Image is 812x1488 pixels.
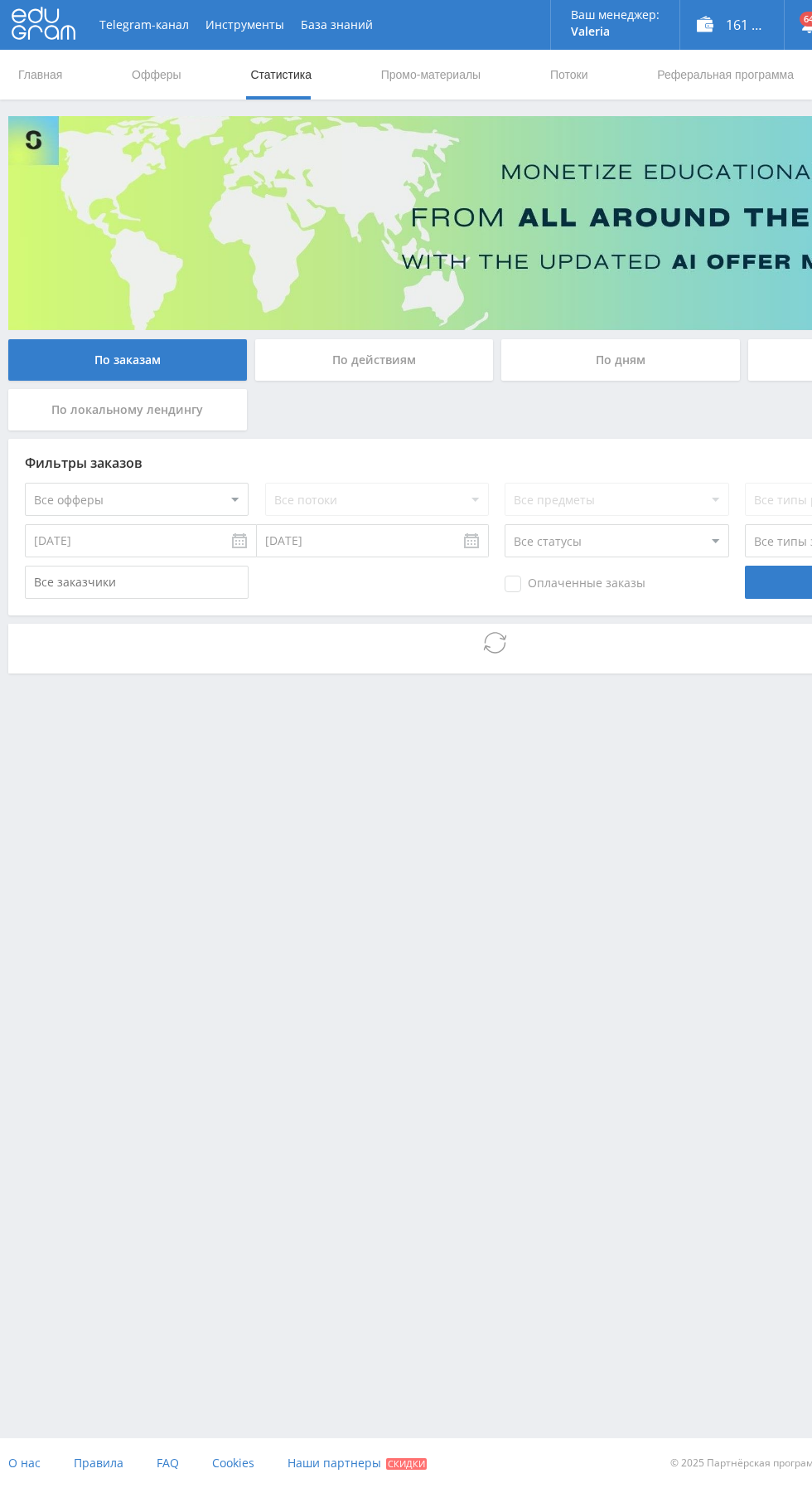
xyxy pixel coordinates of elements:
input: Все заказчики [25,566,249,599]
a: О нас [8,1438,41,1488]
a: Cookies [212,1438,254,1488]
a: Наши партнеры Скидки [288,1438,427,1488]
a: FAQ [157,1438,179,1488]
span: FAQ [157,1455,179,1471]
a: Реферальная программа [655,50,795,100]
div: По локальному лендингу [8,389,247,430]
p: Ваш менеджер: [571,8,660,22]
div: По действиям [255,339,494,381]
p: Valeria [571,25,660,38]
div: По заказам [8,339,247,381]
span: Оплаченные заказы [505,576,645,592]
a: Статистика [249,50,313,100]
div: По дням [501,339,740,381]
span: Cookies [212,1455,254,1471]
a: Офферы [130,50,183,100]
span: Скидки [386,1458,427,1470]
span: Правила [74,1455,123,1471]
a: Промо-материалы [379,50,482,100]
span: Наши партнеры [288,1455,381,1471]
a: Правила [74,1438,123,1488]
span: О нас [8,1455,41,1471]
a: Главная [17,50,64,100]
a: Потоки [549,50,590,100]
